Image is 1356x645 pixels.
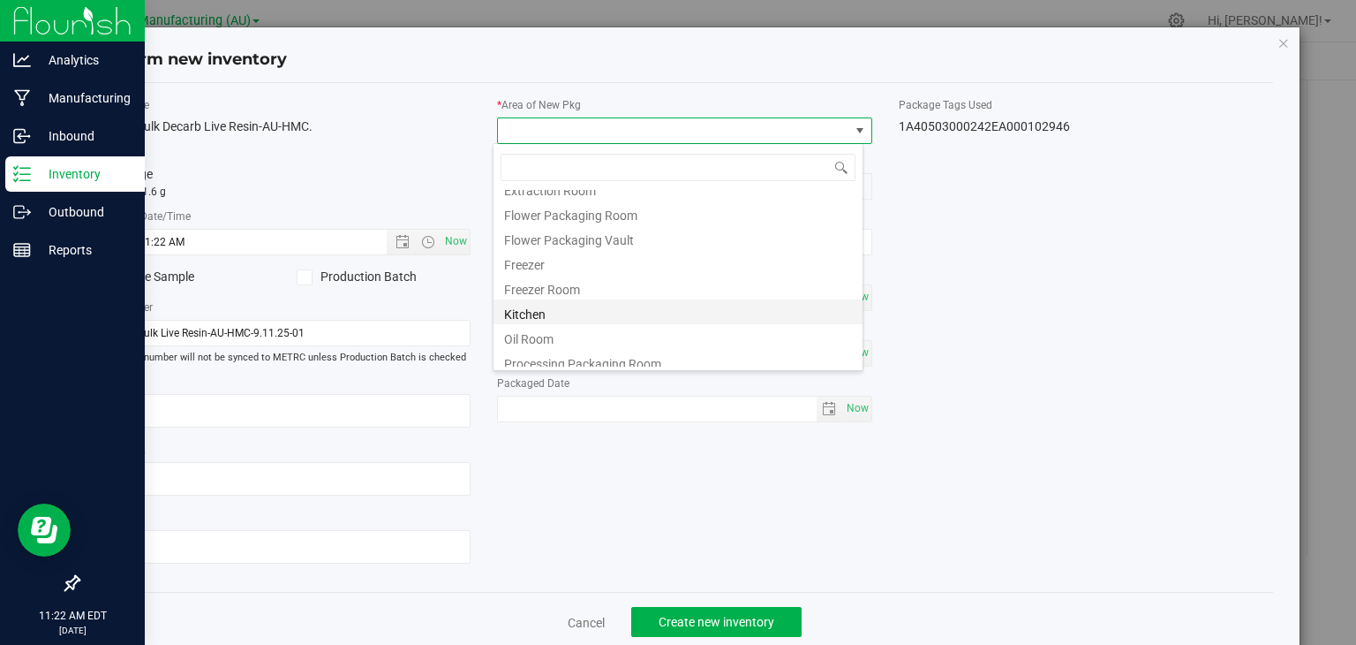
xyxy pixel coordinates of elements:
[899,118,1274,136] div: 1A40503000242EA000102946
[568,614,605,632] a: Cancel
[13,241,31,259] inline-svg: Reports
[388,235,418,249] span: Open the date view
[96,300,471,315] label: Lot Number
[13,127,31,145] inline-svg: Inbound
[631,607,802,637] button: Create new inventory
[96,442,471,458] label: Ref Field 2
[96,351,471,366] span: Lot number will not be synced to METRC unless Production Batch is checked
[31,163,137,185] p: Inventory
[96,209,471,224] label: Created Date/Time
[31,201,137,223] p: Outbound
[842,396,872,421] span: Set Current date
[31,87,137,109] p: Manufacturing
[96,118,471,136] div: Gelatti-Bulk Decarb Live Resin-AU-HMC.
[8,608,137,624] p: 11:22 AM EDT
[659,615,774,629] span: Create new inventory
[31,239,137,261] p: Reports
[13,89,31,107] inline-svg: Manufacturing
[817,397,842,421] span: select
[96,184,471,200] p: totaling 41.6 g
[96,145,471,161] label: Total Qty
[297,268,471,286] label: Production Batch
[96,268,270,286] label: Trade Sample
[497,376,872,391] label: Packaged Date
[899,97,1274,113] label: Package Tags Used
[842,397,871,421] span: select
[31,125,137,147] p: Inbound
[96,49,287,72] h4: Confirm new inventory
[13,203,31,221] inline-svg: Outbound
[13,51,31,69] inline-svg: Analytics
[13,165,31,183] inline-svg: Inventory
[441,229,471,254] span: Set Current date
[18,504,71,557] iframe: Resource center
[8,624,137,637] p: [DATE]
[497,97,872,113] label: Area of New Pkg
[96,510,471,526] label: Ref Field 3
[96,374,471,390] label: Ref Field 1
[31,49,137,71] p: Analytics
[413,235,443,249] span: Open the time view
[96,97,471,113] label: Item Name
